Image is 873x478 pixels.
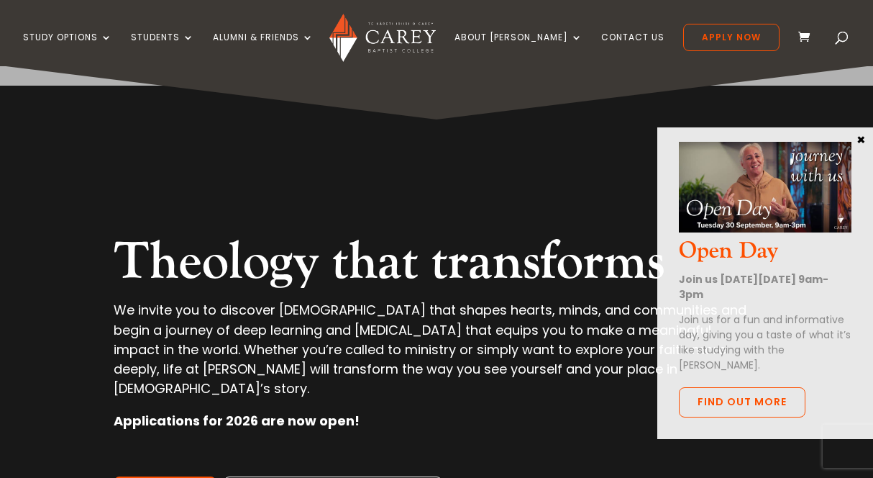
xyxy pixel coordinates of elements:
[114,412,360,430] strong: Applications for 2026 are now open!
[329,14,435,62] img: Carey Baptist College
[23,32,112,66] a: Study Options
[679,272,828,302] strong: Join us [DATE][DATE] 9am-3pm
[114,231,759,300] h2: Theology that transforms
[454,32,582,66] a: About [PERSON_NAME]
[131,32,194,66] a: Students
[601,32,664,66] a: Contact Us
[679,387,805,418] a: Find out more
[854,132,868,145] button: Close
[679,220,851,237] a: Open Day Oct 2025
[679,238,851,272] h3: Open Day
[114,300,759,411] p: We invite you to discover [DEMOGRAPHIC_DATA] that shapes hearts, minds, and communities and begin...
[213,32,314,66] a: Alumni & Friends
[679,142,851,233] img: Open Day Oct 2025
[683,24,780,51] a: Apply Now
[679,312,851,373] p: Join us for a fun and informative day, giving you a taste of what it’s like studying with the [PE...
